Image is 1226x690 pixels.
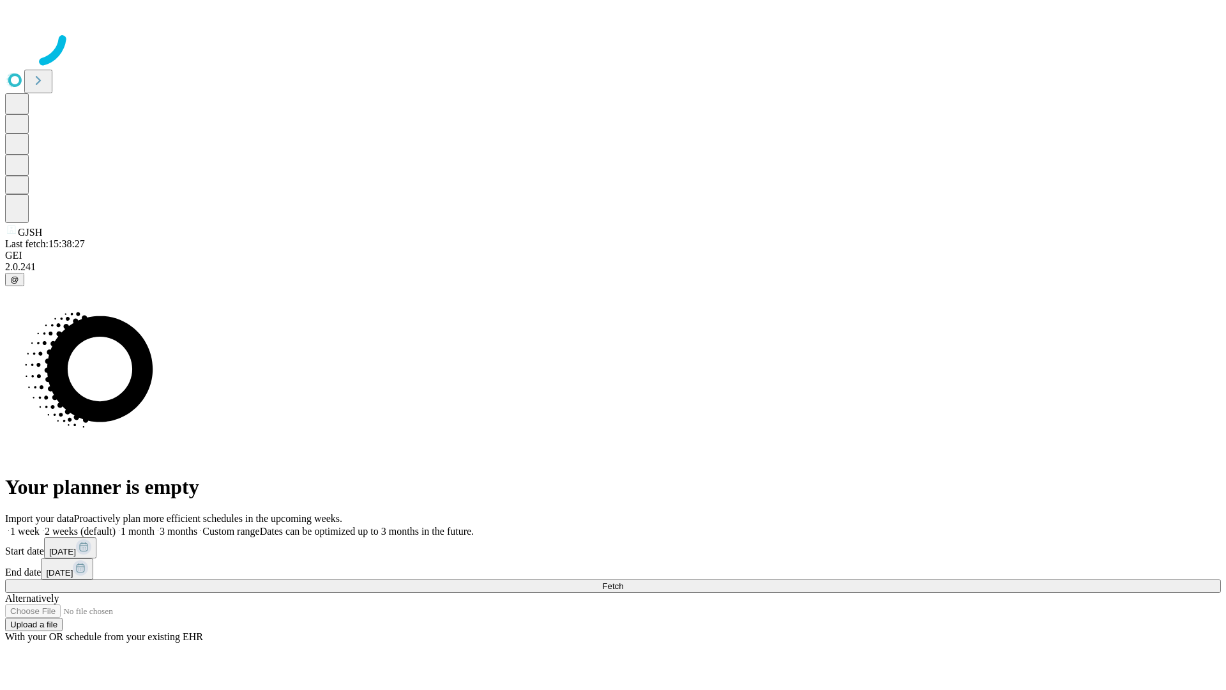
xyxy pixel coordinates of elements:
[602,581,623,591] span: Fetch
[46,568,73,578] span: [DATE]
[74,513,342,524] span: Proactively plan more efficient schedules in the upcoming weeks.
[5,579,1221,593] button: Fetch
[5,261,1221,273] div: 2.0.241
[202,526,259,537] span: Custom range
[10,275,19,284] span: @
[5,273,24,286] button: @
[5,250,1221,261] div: GEI
[5,475,1221,499] h1: Your planner is empty
[121,526,155,537] span: 1 month
[5,618,63,631] button: Upload a file
[10,526,40,537] span: 1 week
[45,526,116,537] span: 2 weeks (default)
[5,631,203,642] span: With your OR schedule from your existing EHR
[5,558,1221,579] div: End date
[260,526,474,537] span: Dates can be optimized up to 3 months in the future.
[5,537,1221,558] div: Start date
[5,238,85,249] span: Last fetch: 15:38:27
[18,227,42,238] span: GJSH
[5,593,59,604] span: Alternatively
[49,547,76,556] span: [DATE]
[44,537,96,558] button: [DATE]
[5,513,74,524] span: Import your data
[41,558,93,579] button: [DATE]
[160,526,197,537] span: 3 months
